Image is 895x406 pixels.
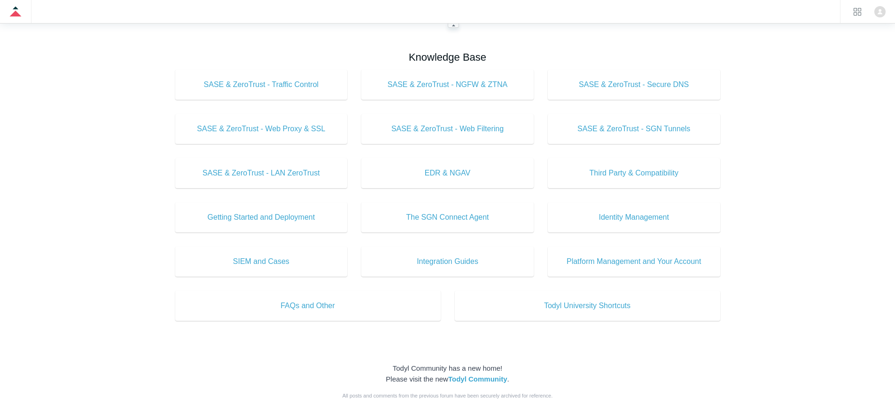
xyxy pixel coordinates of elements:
a: SASE & ZeroTrust - Web Filtering [361,114,534,144]
a: Platform Management and Your Account [548,247,720,277]
span: SIEM and Cases [189,256,334,267]
div: All posts and comments from the previous forum have been securely archived for reference. [175,392,720,400]
span: Integration Guides [375,256,520,267]
a: Identity Management [548,202,720,232]
span: SASE & ZeroTrust - LAN ZeroTrust [189,167,334,179]
a: SASE & ZeroTrust - SGN Tunnels [548,114,720,144]
img: user avatar [874,6,886,17]
a: EDR & NGAV [361,158,534,188]
span: Identity Management [562,212,706,223]
h2: Knowledge Base [175,49,720,65]
a: Todyl University Shortcuts [455,291,720,321]
span: SASE & ZeroTrust - Web Filtering [375,123,520,135]
span: SASE & ZeroTrust - Traffic Control [189,79,334,90]
a: Integration Guides [361,247,534,277]
a: Third Party & Compatibility [548,158,720,188]
span: Third Party & Compatibility [562,167,706,179]
span: SASE & ZeroTrust - Secure DNS [562,79,706,90]
span: Platform Management and Your Account [562,256,706,267]
a: SASE & ZeroTrust - Secure DNS [548,70,720,100]
span: Todyl University Shortcuts [469,300,706,311]
div: Todyl Community has a new home! Please visit the new . [175,363,720,384]
a: Getting Started and Deployment [175,202,348,232]
a: SASE & ZeroTrust - NGFW & ZTNA [361,70,534,100]
zd-hc-resizer: Guide navigation [448,23,459,28]
a: FAQs and Other [175,291,441,321]
a: SASE & ZeroTrust - Web Proxy & SSL [175,114,348,144]
a: SASE & ZeroTrust - Traffic Control [175,70,348,100]
a: SASE & ZeroTrust - LAN ZeroTrust [175,158,348,188]
span: SASE & ZeroTrust - SGN Tunnels [562,123,706,135]
span: SASE & ZeroTrust - Web Proxy & SSL [189,123,334,135]
span: Getting Started and Deployment [189,212,334,223]
span: FAQs and Other [189,300,427,311]
a: Todyl Community [448,375,507,383]
zd-hc-trigger: Click your profile icon to open the profile menu [874,6,886,17]
span: EDR & NGAV [375,167,520,179]
span: The SGN Connect Agent [375,212,520,223]
a: SIEM and Cases [175,247,348,277]
a: The SGN Connect Agent [361,202,534,232]
span: SASE & ZeroTrust - NGFW & ZTNA [375,79,520,90]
